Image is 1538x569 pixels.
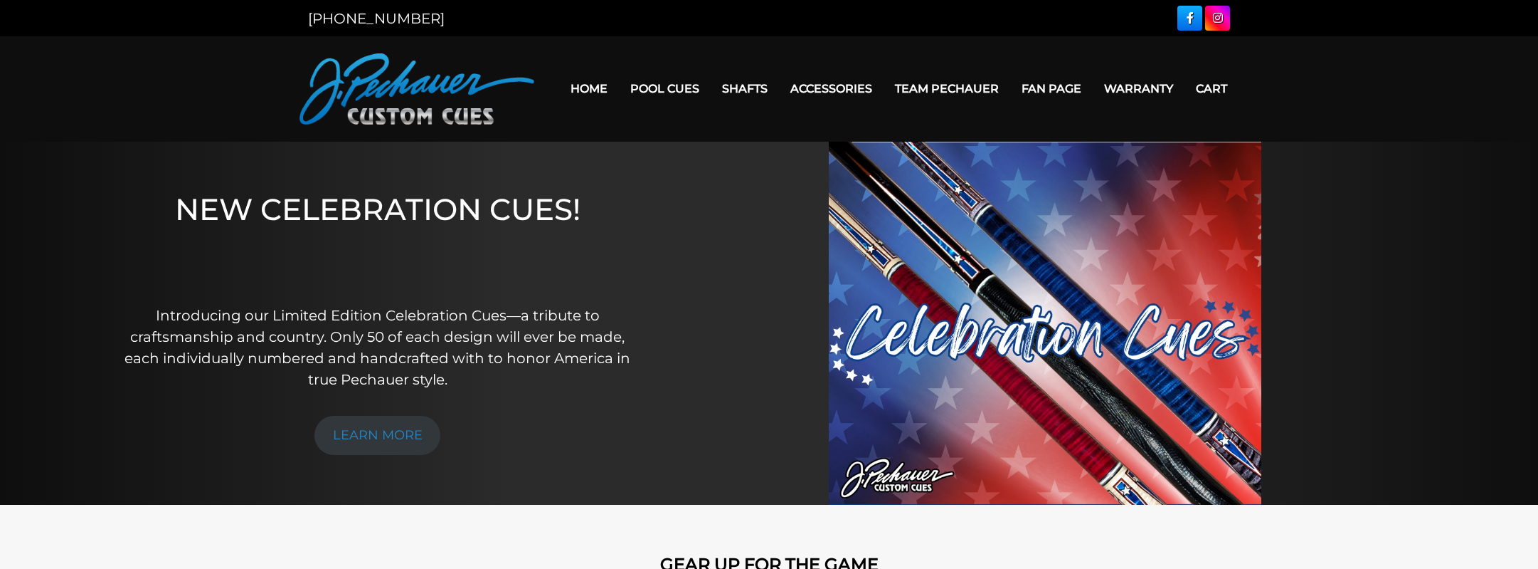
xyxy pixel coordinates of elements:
[619,71,711,107] a: Pool Cues
[1184,71,1239,107] a: Cart
[308,10,445,27] a: [PHONE_NUMBER]
[1093,71,1184,107] a: Warranty
[884,71,1010,107] a: Team Pechauer
[1010,71,1093,107] a: Fan Page
[299,53,534,125] img: Pechauer Custom Cues
[122,192,632,285] h1: NEW CELEBRATION CUES!
[779,71,884,107] a: Accessories
[559,71,619,107] a: Home
[122,305,632,390] p: Introducing our Limited Edition Celebration Cues—a tribute to craftsmanship and country. Only 50 ...
[314,416,441,455] a: LEARN MORE
[711,71,779,107] a: Shafts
